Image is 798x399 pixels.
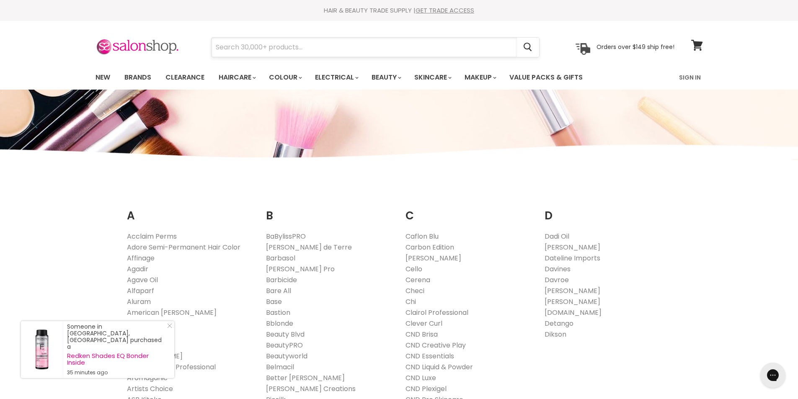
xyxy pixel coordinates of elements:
a: Bare All [266,286,291,296]
a: Clearance [159,69,211,86]
h2: C [405,196,532,224]
a: AMW [127,319,144,328]
a: Brands [118,69,158,86]
a: Haircare [212,69,261,86]
a: Dadi Oil [545,232,569,241]
a: Agadir [127,264,148,274]
a: [PERSON_NAME] Creations [266,384,356,394]
a: Adore Semi-Permanent Hair Color [127,242,240,252]
a: [PERSON_NAME] [545,297,600,306]
a: Close Notification [164,323,172,332]
a: Bblonde [266,319,293,328]
a: Checi [405,286,424,296]
a: [PERSON_NAME] [545,286,600,296]
svg: Close Icon [167,323,172,328]
a: Barbicide [266,275,297,285]
a: Dikson [545,329,566,339]
a: Skincare [408,69,457,86]
a: Clairol Professional [405,308,468,317]
a: CND Essentials [405,351,454,361]
a: [DOMAIN_NAME] [545,308,602,317]
a: Affinage [127,253,155,263]
button: Search [517,38,539,57]
small: 35 minutes ago [67,369,166,376]
a: New [89,69,116,86]
a: Chi [405,297,416,306]
a: Electrical [309,69,364,86]
form: Product [211,37,540,57]
a: [PERSON_NAME] [405,253,461,263]
a: Beautyworld [266,351,307,361]
ul: Main menu [89,65,632,90]
p: Orders over $149 ship free! [597,43,674,51]
a: Barbasol [266,253,295,263]
a: CND Liquid & Powder [405,362,473,372]
a: Agave Oil [127,275,158,285]
div: HAIR & BEAUTY TRADE SUPPLY | [85,6,713,15]
a: Cerena [405,275,430,285]
a: CND Creative Play [405,340,466,350]
a: CND Plexigel [405,384,447,394]
a: Aluram [127,297,151,306]
h2: A [127,196,254,224]
a: Davroe [545,275,569,285]
a: Dateline Imports [545,253,600,263]
a: Makeup [458,69,501,86]
a: GET TRADE ACCESS [416,6,474,15]
a: Aromaganic [127,373,168,383]
a: Base [266,297,282,306]
a: American [PERSON_NAME] [127,308,217,317]
a: CND Luxe [405,373,436,383]
a: Beauty Blvd [266,329,305,339]
input: Search [212,38,517,57]
a: Colour [263,69,307,86]
a: Detango [545,319,573,328]
a: Carbon Edition [405,242,454,252]
a: Artists Choice [127,384,173,394]
a: Redken Shades EQ Bonder Inside [67,353,166,366]
a: [PERSON_NAME] de Terre [266,242,352,252]
nav: Main [85,65,713,90]
a: Bastion [266,308,290,317]
a: Belmacil [266,362,294,372]
iframe: Gorgias live chat messenger [756,360,790,391]
a: Acclaim Perms [127,232,177,241]
a: Value Packs & Gifts [503,69,589,86]
a: Better [PERSON_NAME] [266,373,345,383]
a: CND Brisa [405,329,438,339]
a: Sign In [674,69,706,86]
a: Beauty [365,69,406,86]
a: Cello [405,264,422,274]
a: BeautyPRO [266,340,303,350]
a: BaBylissPRO [266,232,306,241]
a: [PERSON_NAME] Pro [266,264,335,274]
a: Alfaparf [127,286,154,296]
a: Caflon Blu [405,232,439,241]
h2: B [266,196,393,224]
a: Visit product page [21,321,63,378]
h2: D [545,196,671,224]
a: Davines [545,264,571,274]
div: Someone in [GEOGRAPHIC_DATA], [GEOGRAPHIC_DATA] purchased a [67,323,166,376]
a: Clever Curl [405,319,442,328]
a: [PERSON_NAME] [545,242,600,252]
